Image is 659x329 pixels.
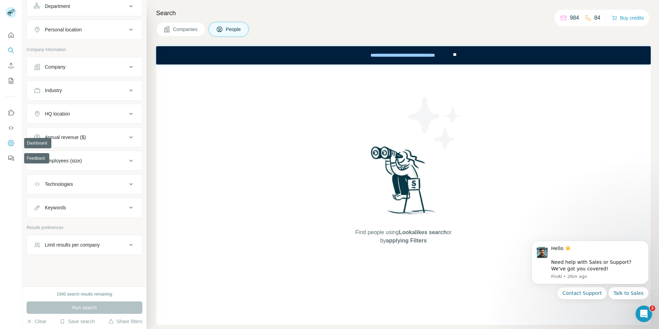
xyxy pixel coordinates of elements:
p: 984 [570,14,579,22]
div: Keywords [45,204,66,211]
iframe: Banner [156,46,651,64]
button: My lists [6,74,17,87]
img: Surfe Illustration - Stars [404,92,466,154]
button: Dashboard [6,137,17,149]
span: People [226,26,242,33]
button: Industry [27,82,142,99]
h4: Search [156,8,651,18]
iframe: Intercom notifications message [521,235,659,303]
button: Annual revenue ($) [27,129,142,146]
img: Surfe Illustration - Woman searching with binoculars [368,144,439,221]
div: Industry [45,87,62,94]
div: HQ location [45,110,70,117]
div: Technologies [45,181,73,188]
p: 84 [594,14,600,22]
button: Save search [60,318,95,325]
button: Employees (size) [27,152,142,169]
button: Buy credits [612,13,644,23]
button: Use Surfe on LinkedIn [6,107,17,119]
span: applying Filters [386,238,427,243]
div: Department [45,3,70,10]
div: 1940 search results remaining [57,291,112,297]
button: Company [27,59,142,75]
p: Results preferences [27,225,142,231]
button: Use Surfe API [6,122,17,134]
span: Lookalikes search [399,229,447,235]
span: Companies [173,26,198,33]
button: Personal location [27,21,142,38]
button: Enrich CSV [6,59,17,72]
div: Personal location [45,26,82,33]
button: Search [6,44,17,57]
span: Find people using or by [348,228,458,245]
button: Quick start [6,29,17,41]
div: Limit results per company [45,241,100,248]
iframe: Intercom live chat [636,306,652,322]
p: Company information [27,47,142,53]
button: Feedback [6,152,17,164]
button: Technologies [27,176,142,192]
button: Limit results per company [27,237,142,253]
div: Company [45,63,65,70]
button: Share filters [108,318,142,325]
button: Clear [27,318,46,325]
span: 2 [650,306,655,311]
button: HQ location [27,106,142,122]
button: Keywords [27,199,142,216]
div: Annual revenue ($) [45,134,86,141]
div: Employees (size) [45,157,82,164]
